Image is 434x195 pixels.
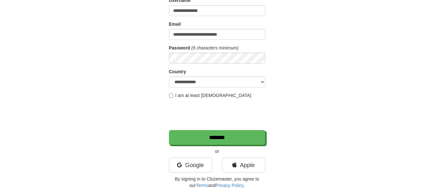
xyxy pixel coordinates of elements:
a: Apple [222,158,265,173]
input: I am at least [DEMOGRAPHIC_DATA] [169,93,173,98]
iframe: reCAPTCHA [169,102,267,127]
a: Google [169,158,212,173]
label: Password [169,45,190,51]
label: Email [169,21,181,27]
a: Privacy Policy [216,183,243,188]
label: Country [169,68,186,75]
p: or [169,148,265,155]
em: (6 characters minimum) [191,45,239,50]
a: Terms [196,183,208,188]
label: I am at least [DEMOGRAPHIC_DATA] [169,92,252,99]
p: By signing in to Clozemaster, you agree to our and . [169,176,265,189]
